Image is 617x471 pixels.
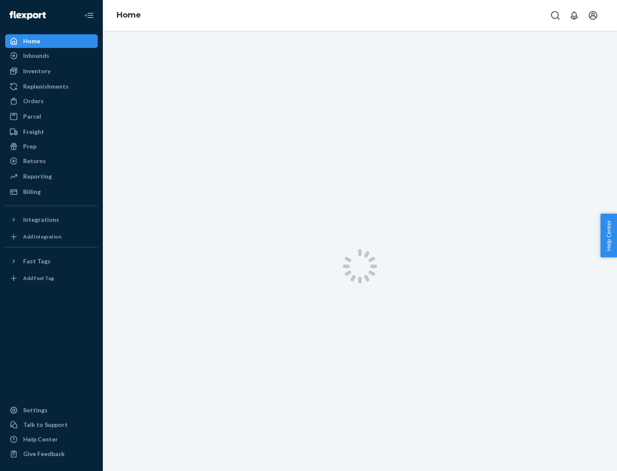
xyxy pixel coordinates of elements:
button: Open notifications [566,7,583,24]
a: Replenishments [5,80,98,93]
a: Orders [5,94,98,108]
a: Returns [5,154,98,168]
div: Prep [23,142,36,151]
div: Fast Tags [23,257,51,265]
a: Help Center [5,432,98,446]
div: Talk to Support [23,420,68,429]
div: Add Fast Tag [23,274,54,282]
button: Open account menu [584,7,602,24]
a: Reporting [5,170,98,183]
button: Give Feedback [5,447,98,461]
a: Inventory [5,64,98,78]
button: Close Navigation [81,7,98,24]
div: Replenishments [23,82,69,91]
div: Integrations [23,215,59,224]
ol: breadcrumbs [110,3,148,28]
a: Add Fast Tag [5,271,98,285]
div: Reporting [23,172,52,181]
a: Home [117,10,141,20]
div: Inventory [23,67,51,75]
div: Inbounds [23,51,49,60]
div: Add Integration [23,233,61,240]
a: Billing [5,185,98,199]
a: Talk to Support [5,418,98,432]
div: Settings [23,406,48,414]
a: Settings [5,403,98,417]
a: Freight [5,125,98,139]
button: Fast Tags [5,254,98,268]
a: Prep [5,140,98,153]
button: Integrations [5,213,98,227]
div: Orders [23,97,44,105]
div: Give Feedback [23,450,65,458]
img: Flexport logo [9,11,46,20]
div: Returns [23,157,46,165]
a: Inbounds [5,49,98,63]
a: Add Integration [5,230,98,244]
div: Billing [23,188,41,196]
div: Help Center [23,435,58,444]
div: Freight [23,128,44,136]
div: Parcel [23,112,41,121]
a: Parcel [5,110,98,123]
div: Home [23,37,40,45]
button: Help Center [600,214,617,257]
button: Open Search Box [547,7,564,24]
a: Home [5,34,98,48]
